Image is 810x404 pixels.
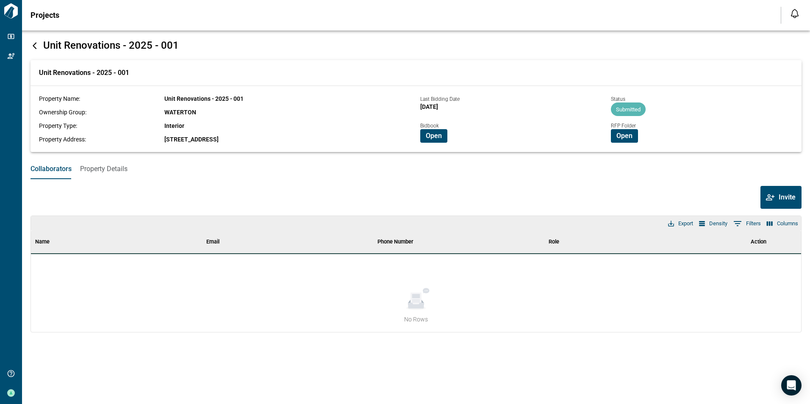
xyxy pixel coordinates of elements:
[39,69,129,77] span: Unit Renovations - 2025 - 001
[549,230,559,254] div: Role
[731,217,763,230] button: Show filters
[164,122,184,129] span: Interior
[39,95,80,102] span: Property Name:
[544,230,716,254] div: Role
[781,375,802,396] div: Open Intercom Messenger
[716,230,801,254] div: Action
[420,103,438,110] span: [DATE]
[616,132,632,140] span: Open
[697,218,730,229] button: Density
[760,186,802,209] button: Invite
[373,230,544,254] div: Phone Number
[426,132,442,140] span: Open
[611,129,638,143] button: Open
[80,165,128,173] span: Property Details
[751,230,766,254] div: Action
[164,136,219,143] span: [STREET_ADDRESS]
[377,230,413,254] div: Phone Number
[420,129,447,143] button: Open
[22,159,810,179] div: base tabs
[202,230,373,254] div: Email
[420,96,460,102] span: Last Bidding Date
[164,109,196,116] span: WATERTON
[779,193,796,202] span: Invite
[39,136,86,143] span: Property Address:
[611,123,636,129] span: RFP Folder
[611,96,625,102] span: Status
[43,39,179,51] span: Unit Renovations - 2025 - 001
[765,218,800,229] button: Select columns
[31,230,202,254] div: Name
[611,131,638,139] a: Open
[31,165,72,173] span: Collaborators
[611,106,646,113] span: Submitted
[788,7,802,20] button: Open notification feed
[666,218,695,229] button: Export
[404,315,428,324] span: No Rows
[420,131,447,139] a: Open
[164,95,244,102] span: Unit Renovations - 2025 - 001
[39,109,86,116] span: Ownership Group:
[420,123,439,129] span: Bidbook
[39,122,77,129] span: Property Type:
[31,11,59,19] span: Projects
[206,230,219,254] div: Email
[35,230,50,254] div: Name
